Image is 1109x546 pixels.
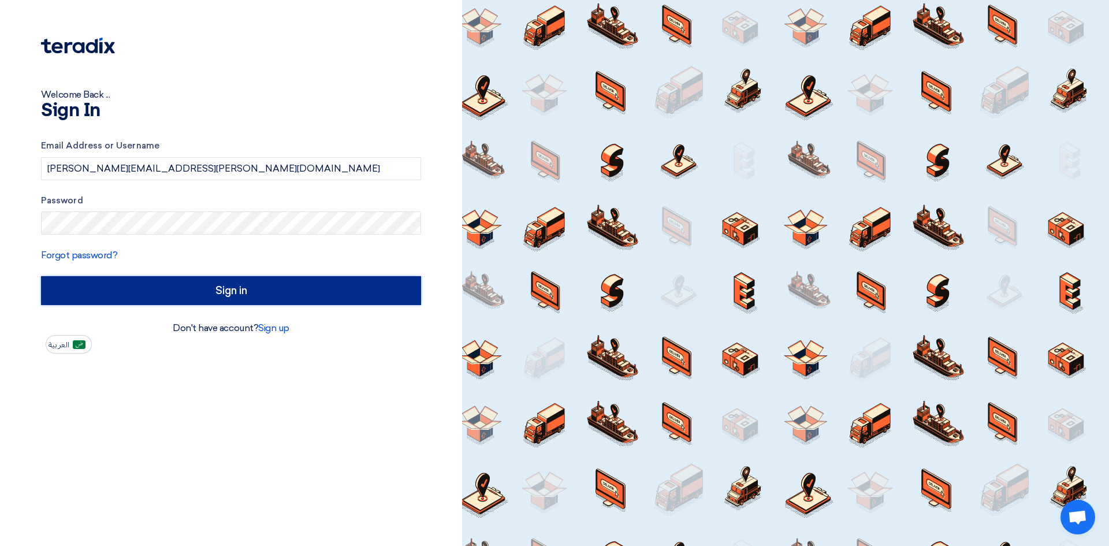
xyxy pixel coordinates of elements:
[41,102,421,120] h1: Sign In
[41,276,421,305] input: Sign in
[41,157,421,180] input: Enter your business email or username
[1060,500,1095,534] div: Open chat
[46,335,92,354] button: العربية
[258,322,289,333] a: Sign up
[73,340,85,349] img: ar-AR.png
[49,341,69,349] span: العربية
[41,321,421,335] div: Don't have account?
[41,194,421,207] label: Password
[41,139,421,153] label: Email Address or Username
[41,250,117,261] a: Forgot password?
[41,88,421,102] div: Welcome Back ...
[41,38,115,54] img: Teradix logo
